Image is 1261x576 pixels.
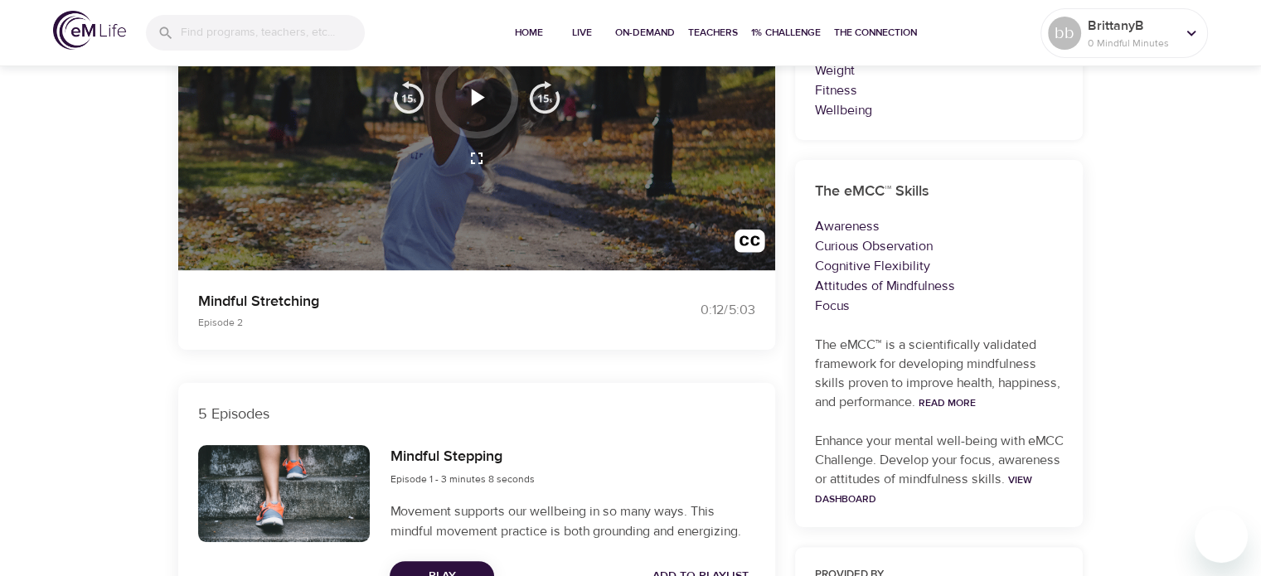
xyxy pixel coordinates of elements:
[53,11,126,50] img: logo
[815,256,1064,276] p: Cognitive Flexibility
[1195,510,1248,563] iframe: Button to launch messaging window
[615,24,675,41] span: On-Demand
[815,216,1064,236] p: Awareness
[815,473,1032,506] a: View Dashboard
[1088,16,1176,36] p: BrittanyB
[198,403,755,425] p: 5 Episodes
[688,24,738,41] span: Teachers
[528,80,561,114] img: 15s_next.svg
[562,24,602,41] span: Live
[735,230,765,260] img: open_caption.svg
[181,15,365,51] input: Find programs, teachers, etc...
[815,236,1064,256] p: Curious Observation
[815,61,1064,80] p: Weight
[815,432,1064,508] p: Enhance your mental well-being with eMCC Challenge. Develop your focus, awareness or attitudes of...
[390,501,754,541] p: Movement supports our wellbeing in so many ways. This mindful movement practice is both grounding...
[392,80,425,114] img: 15s_prev.svg
[815,80,1064,100] p: Fitness
[198,290,611,312] p: Mindful Stretching
[725,220,775,270] button: Transcript/Closed Captions (c)
[390,472,534,486] span: Episode 1 - 3 minutes 8 seconds
[390,445,534,469] h6: Mindful Stepping
[834,24,917,41] span: The Connection
[1048,17,1081,50] div: bb
[631,301,755,320] div: 0:12 / 5:03
[198,315,611,330] p: Episode 2
[815,276,1064,296] p: Attitudes of Mindfulness
[815,100,1064,120] p: Wellbeing
[919,396,976,409] a: Read More
[815,180,1064,204] h6: The eMCC™ Skills
[815,296,1064,316] p: Focus
[1088,36,1176,51] p: 0 Mindful Minutes
[509,24,549,41] span: Home
[751,24,821,41] span: 1% Challenge
[815,336,1064,412] p: The eMCC™ is a scientifically validated framework for developing mindfulness skills proven to imp...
